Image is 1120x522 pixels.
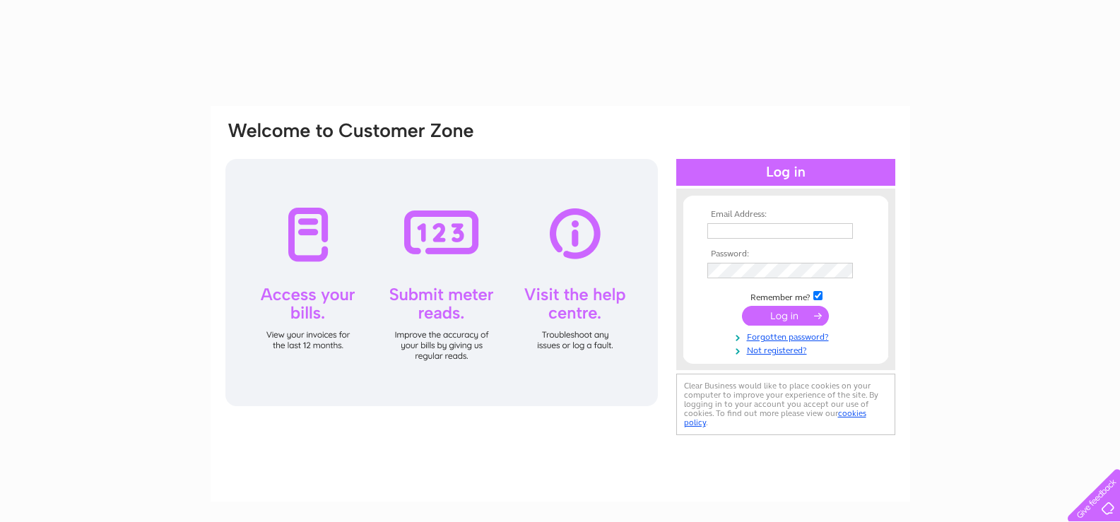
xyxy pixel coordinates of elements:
a: Forgotten password? [707,329,868,343]
td: Remember me? [704,289,868,303]
a: cookies policy [684,408,866,427]
a: Not registered? [707,343,868,356]
div: Clear Business would like to place cookies on your computer to improve your experience of the sit... [676,374,895,435]
th: Email Address: [704,210,868,220]
input: Submit [742,306,829,326]
th: Password: [704,249,868,259]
